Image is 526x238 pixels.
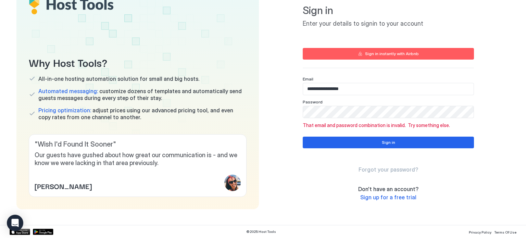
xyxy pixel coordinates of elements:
div: Open Intercom Messenger [7,215,23,231]
a: Sign up for a free trial [360,194,416,201]
input: Input Field [303,106,474,118]
input: Input Field [303,83,474,95]
div: profile [224,175,241,191]
span: Privacy Policy [469,230,491,234]
span: Email [303,76,313,82]
span: That email and password combination is invalid. Try something else. [303,122,474,128]
span: Enter your details to signin to your account [303,20,474,28]
span: Don't have an account? [358,186,418,192]
a: Privacy Policy [469,228,491,235]
span: [PERSON_NAME] [35,181,92,191]
button: Sign in [303,137,474,148]
span: Pricing optimization: [38,107,91,114]
span: Our guests have gushed about how great our communication is - and we know we were lacking in that... [35,151,241,167]
span: customize dozens of templates and automatically send guests messages during every step of their s... [38,88,247,101]
span: " Wish I'd Found It Sooner " [35,140,241,149]
span: Sign in [303,4,474,17]
span: All-in-one hosting automation solution for small and big hosts. [38,75,199,82]
a: Forgot your password? [359,166,418,173]
a: App Store [10,229,30,235]
a: Terms Of Use [494,228,516,235]
span: adjust prices using our advanced pricing tool, and even copy rates from one channel to another. [38,107,247,121]
span: Automated messaging: [38,88,98,95]
div: Sign in instantly with Airbnb [365,51,419,57]
span: Password [303,99,323,104]
span: Why Host Tools? [29,54,247,70]
span: © 2025 Host Tools [246,229,276,234]
div: Sign in [382,139,395,146]
span: Terms Of Use [494,230,516,234]
button: Sign in instantly with Airbnb [303,48,474,60]
a: Google Play Store [33,229,53,235]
